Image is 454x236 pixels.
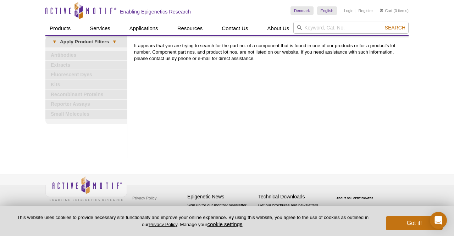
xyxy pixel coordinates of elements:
a: Terms & Conditions [131,203,168,214]
a: ABOUT SSL CERTIFICATES [337,197,373,199]
a: Register [358,8,373,13]
a: Contact Us [217,22,252,35]
a: Applications [125,22,162,35]
p: This website uses cookies to provide necessary site functionality and improve your online experie... [11,214,374,228]
span: ▾ [49,39,60,45]
div: Open Intercom Messenger [430,212,447,229]
a: ▾Apply Product Filters▾ [45,36,127,48]
a: Kits [45,80,127,89]
p: Get our brochures and newsletters, or request them by mail. [258,202,326,220]
button: Search [383,24,408,31]
h4: Technical Downloads [258,194,326,200]
button: Got it! [386,216,443,230]
a: Reporter Assays [45,100,127,109]
span: ▾ [109,39,120,45]
a: Antibodies [45,51,127,60]
li: | [355,6,356,15]
li: (0 items) [380,6,409,15]
a: About Us [263,22,294,35]
a: Extracts [45,61,127,70]
img: Your Cart [380,9,383,12]
a: Small Molecules [45,110,127,119]
a: Services [85,22,115,35]
a: Privacy Policy [131,193,158,203]
a: Cart [380,8,392,13]
a: Denmark [290,6,314,15]
a: Recombinant Proteins [45,90,127,99]
button: cookie settings [207,221,242,227]
input: Keyword, Cat. No. [293,22,409,34]
table: Click to Verify - This site chose Symantec SSL for secure e-commerce and confidential communicati... [329,187,382,202]
a: Privacy Policy [149,222,177,227]
p: Sign up for our monthly newsletter highlighting recent publications in the field of epigenetics. [187,202,255,226]
img: Active Motif, [45,174,127,203]
a: Fluorescent Dyes [45,70,127,79]
h2: Enabling Epigenetics Research [120,9,191,15]
h4: Epigenetic News [187,194,255,200]
p: It appears that you are trying to search for the part no. of a component that is found in one of ... [134,43,405,62]
a: Login [344,8,354,13]
a: Products [45,22,75,35]
a: English [317,6,337,15]
span: Search [385,25,405,31]
a: Resources [173,22,207,35]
